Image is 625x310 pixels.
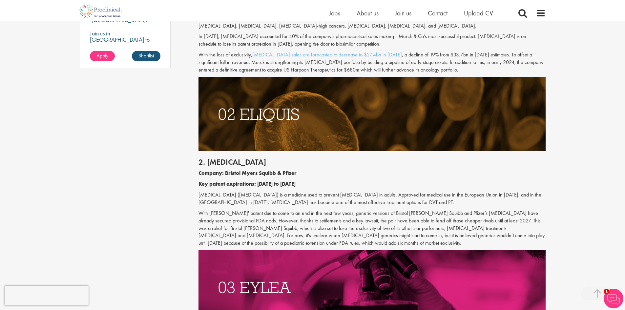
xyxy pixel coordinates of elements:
[198,77,546,151] img: Drugs with patents due to expire Eliquis
[5,286,89,305] iframe: reCAPTCHA
[132,51,160,61] a: Shortlist
[604,289,623,308] img: Chatbot
[96,52,108,59] span: Apply
[198,158,546,166] h2: 2. [MEDICAL_DATA]
[464,9,493,17] a: Upload CV
[198,51,546,74] p: With the loss of exclusivity, , a decline of 19% from $33.7bn in [DATE] estimates. To offset a si...
[198,191,546,206] p: [MEDICAL_DATA] ([MEDICAL_DATA]) is a medicine used to prevent [MEDICAL_DATA] in adults. Approved ...
[198,170,297,176] b: Company: Bristol Myers Squibb & Pfizer
[90,30,161,68] p: Join us in [GEOGRAPHIC_DATA] to connect healthcare professionals with breakthrough therapies and ...
[90,16,147,30] p: [GEOGRAPHIC_DATA], [GEOGRAPHIC_DATA]
[252,51,402,58] a: [MEDICAL_DATA] sales are forecasted to decrease to $27.4bn in [DATE]
[198,180,296,187] b: Key patent expirations: [DATE] to [DATE]
[90,51,115,61] a: Apply
[604,289,609,294] span: 1
[198,210,546,247] p: With [PERSON_NAME]' patent due to come to an end in the next few years, generic versions of Brist...
[198,33,546,48] p: In [DATE], [MEDICAL_DATA] accounted for 40% of the company’s pharmaceutical sales making it Merck...
[329,9,340,17] a: Jobs
[395,9,411,17] a: Join us
[357,9,379,17] a: About us
[428,9,448,17] a: Contact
